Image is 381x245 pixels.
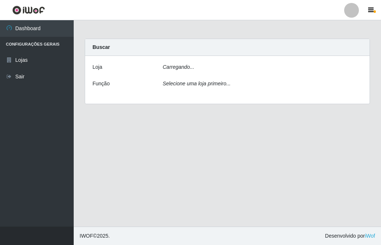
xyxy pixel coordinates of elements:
a: iWof [365,233,375,239]
span: © 2025 . [80,232,110,240]
i: Carregando... [163,64,195,70]
span: IWOF [80,233,93,239]
label: Função [92,80,110,88]
span: Desenvolvido por [325,232,375,240]
i: Selecione uma loja primeiro... [163,81,231,86]
img: CoreUI Logo [12,6,45,15]
strong: Buscar [92,44,110,50]
label: Loja [92,63,102,71]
